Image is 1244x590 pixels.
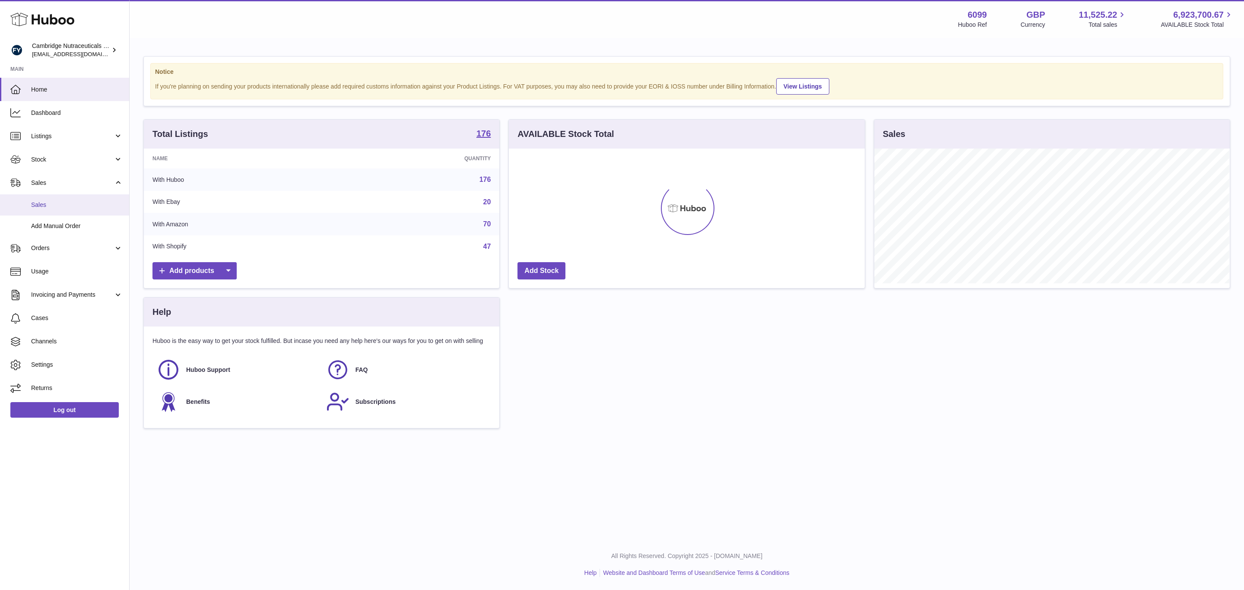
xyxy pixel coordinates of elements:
[31,314,123,322] span: Cases
[152,128,208,140] h3: Total Listings
[584,569,597,576] a: Help
[1021,21,1045,29] div: Currency
[600,569,789,577] li: and
[31,132,114,140] span: Listings
[1161,9,1234,29] a: 6,923,700.67 AVAILABLE Stock Total
[339,149,500,168] th: Quantity
[603,569,705,576] a: Website and Dashboard Terms of Use
[144,213,339,235] td: With Amazon
[144,168,339,191] td: With Huboo
[326,390,487,413] a: Subscriptions
[517,128,614,140] h3: AVAILABLE Stock Total
[155,77,1219,95] div: If you're planning on sending your products internationally please add required customs informati...
[476,129,491,138] strong: 176
[968,9,987,21] strong: 6099
[1088,21,1127,29] span: Total sales
[144,191,339,213] td: With Ebay
[10,402,119,418] a: Log out
[483,243,491,250] a: 47
[476,129,491,140] a: 176
[157,390,317,413] a: Benefits
[31,86,123,94] span: Home
[186,366,230,374] span: Huboo Support
[155,68,1219,76] strong: Notice
[31,337,123,346] span: Channels
[144,235,339,258] td: With Shopify
[355,366,368,374] span: FAQ
[1079,9,1127,29] a: 11,525.22 Total sales
[31,109,123,117] span: Dashboard
[1161,21,1234,29] span: AVAILABLE Stock Total
[958,21,987,29] div: Huboo Ref
[31,244,114,252] span: Orders
[157,358,317,381] a: Huboo Support
[186,398,210,406] span: Benefits
[1173,9,1224,21] span: 6,923,700.67
[883,128,905,140] h3: Sales
[152,337,491,345] p: Huboo is the easy way to get your stock fulfilled. But incase you need any help here's our ways f...
[144,149,339,168] th: Name
[1079,9,1117,21] span: 11,525.22
[326,358,487,381] a: FAQ
[32,51,127,57] span: [EMAIL_ADDRESS][DOMAIN_NAME]
[31,222,123,230] span: Add Manual Order
[1026,9,1045,21] strong: GBP
[483,220,491,228] a: 70
[517,262,565,280] a: Add Stock
[152,262,237,280] a: Add products
[136,552,1237,560] p: All Rights Reserved. Copyright 2025 - [DOMAIN_NAME]
[31,384,123,392] span: Returns
[355,398,396,406] span: Subscriptions
[31,267,123,276] span: Usage
[31,155,114,164] span: Stock
[776,78,829,95] a: View Listings
[152,306,171,318] h3: Help
[479,176,491,183] a: 176
[483,198,491,206] a: 20
[31,179,114,187] span: Sales
[32,42,110,58] div: Cambridge Nutraceuticals Ltd
[715,569,790,576] a: Service Terms & Conditions
[31,361,123,369] span: Settings
[31,201,123,209] span: Sales
[31,291,114,299] span: Invoicing and Payments
[10,44,23,57] img: internalAdmin-6099@internal.huboo.com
